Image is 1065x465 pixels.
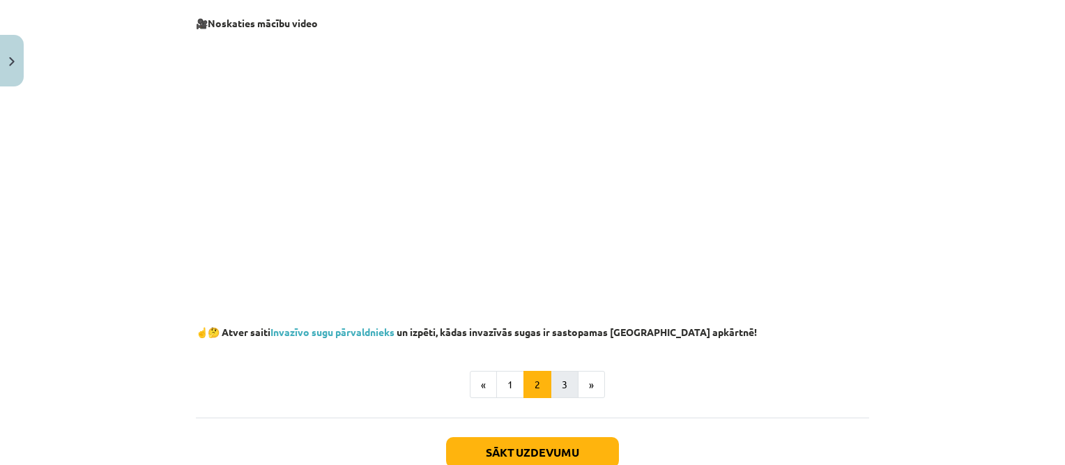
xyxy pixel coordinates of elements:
[196,371,869,399] nav: Page navigation example
[208,17,318,29] strong: Noskaties mācību video
[196,16,869,31] p: 🎥
[578,371,605,399] button: »
[523,371,551,399] button: 2
[397,326,757,338] b: un izpēti, kādas invazīvās sugas ir sastopamas [GEOGRAPHIC_DATA] apkārtnē!
[270,326,394,338] a: Invazīvo sugu pārvaldnieks
[470,371,497,399] button: «
[551,371,579,399] button: 3
[196,326,270,338] b: ☝️🤔 Atver saiti
[496,371,524,399] button: 1
[9,57,15,66] img: icon-close-lesson-0947bae3869378f0d4975bcd49f059093ad1ed9edebbc8119c70593378902aed.svg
